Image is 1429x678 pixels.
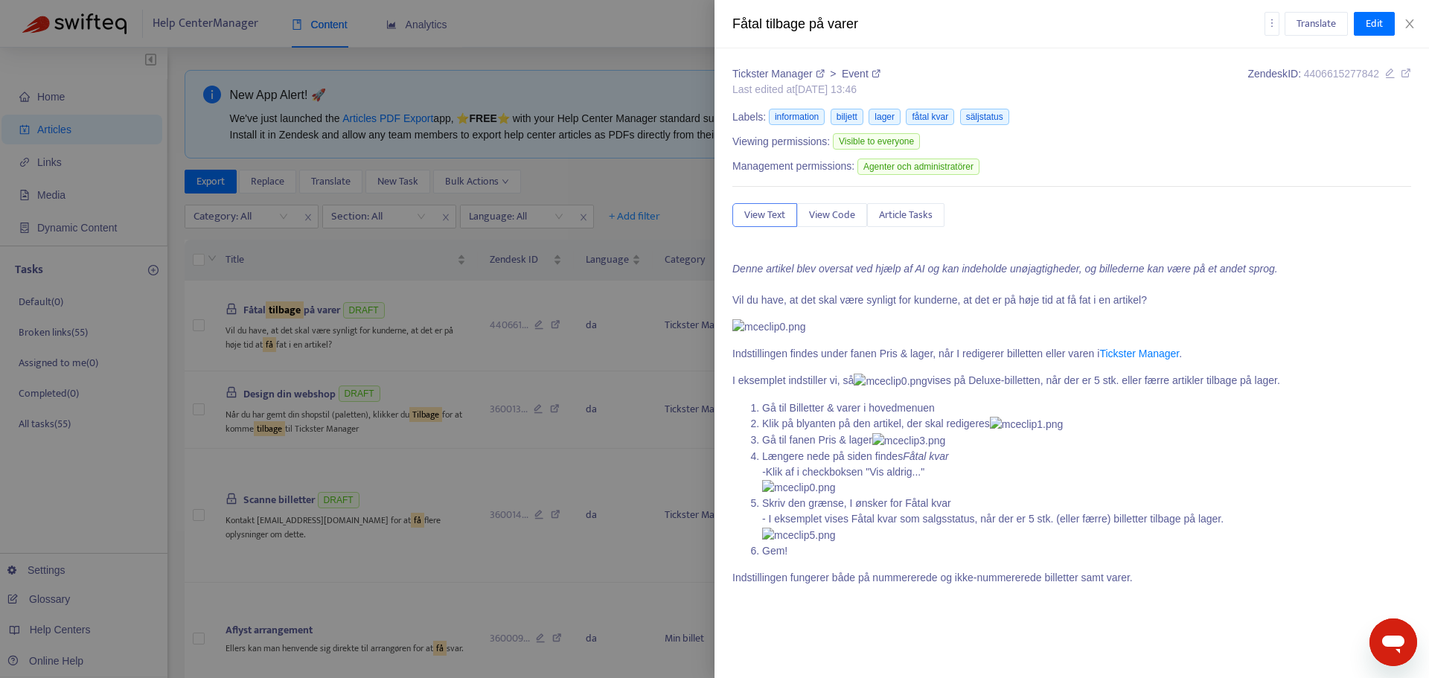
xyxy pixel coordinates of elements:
span: Article Tasks [879,207,933,223]
span: View Text [744,207,785,223]
button: View Code [797,203,867,227]
li: Gå til Billetter & varer i hovedmenuen [762,400,1411,416]
span: fåtal kvar [906,109,954,125]
iframe: Knap til at åbne messaging-vindue [1369,618,1417,666]
li: Skriv den grænse, I ønsker for Fåtal kvar - I eksemplet vises Fåtal kvar som salgsstatus, når der... [762,496,1411,543]
p: Indstillingen findes under fanen Pris & lager, når I redigerer billetten eller varen i . [732,346,1411,362]
span: Agenter och administratörer [857,159,979,175]
i: Denne artikel blev oversat ved hjælp af AI og kan indeholde unøjagtigheder, og billederne kan vær... [732,263,1278,275]
li: Klik på blyanten på den artikel, der skal redigeres [762,416,1411,432]
li: Gem! [762,543,1411,559]
span: more [1267,18,1277,28]
li: Gå til fanen Pris & lager [762,432,1411,449]
span: View Code [809,207,855,223]
div: Last edited at [DATE] 13:46 [732,82,880,97]
button: more [1265,12,1279,36]
span: Edit [1366,16,1383,32]
button: Close [1399,17,1420,31]
span: close [1404,18,1416,30]
img: mceclip5.png [762,528,836,543]
div: Fåtal tilbage på varer [732,14,1265,34]
a: Tickster Manager [732,68,827,80]
img: mceclip0.png [762,480,836,496]
span: Visible to everyone [833,133,920,150]
span: biljett [831,109,863,125]
span: Labels: [732,109,766,125]
span: information [769,109,825,125]
li: Længere nede på siden findes Klik af i checkboksen "Vis aldrig..." [762,449,1411,496]
span: Translate [1297,16,1336,32]
img: mceclip0.png [854,374,927,389]
span: 4406615277842 [1304,68,1379,80]
img: mceclip1.png [990,417,1064,432]
div: > [732,66,880,82]
span: lager [869,109,901,125]
img: mceclip0.png [732,319,806,335]
img: mceclip3.png [872,433,946,449]
span: säljstatus [960,109,1009,125]
button: Edit [1354,12,1395,36]
button: Translate [1285,12,1348,36]
em: - [762,466,766,478]
em: Fåtal kvar [903,450,948,462]
button: Article Tasks [867,203,944,227]
button: View Text [732,203,797,227]
span: Management permissions: [732,159,854,174]
a: Event [842,68,880,80]
div: Zendesk ID: [1247,66,1411,97]
a: Tickster Manager [1099,348,1179,359]
span: Viewing permissions: [732,134,830,150]
p: Indstillingen fungerer både på nummererede og ikke-nummererede billetter samt varer. [732,570,1411,586]
p: Vil du have, at det skal være synligt for kunderne, at det er på høje tid at få fat i en artikel? [732,292,1411,308]
p: I eksemplet indstiller vi, så vises på Deluxe-billetten, når der er 5 stk. eller færre artikler t... [732,373,1411,389]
